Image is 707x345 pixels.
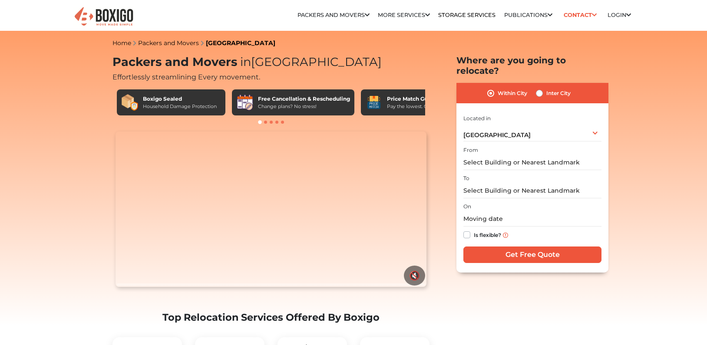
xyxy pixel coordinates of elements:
label: Inter City [546,88,571,99]
img: Boxigo Sealed [121,94,139,111]
img: Free Cancellation & Rescheduling [236,94,254,111]
a: Publications [504,12,552,18]
a: Login [608,12,631,18]
input: Get Free Quote [463,246,601,263]
div: Pay the lowest. Guaranteed! [387,103,453,110]
h2: Top Relocation Services Offered By Boxigo [112,312,429,323]
img: Boxigo [73,6,134,27]
label: Within City [498,88,527,99]
span: [GEOGRAPHIC_DATA] [463,131,531,139]
button: 🔇 [404,266,425,286]
div: Price Match Guarantee [387,95,453,103]
div: Free Cancellation & Rescheduling [258,95,350,103]
input: Select Building or Nearest Landmark [463,183,601,198]
input: Select Building or Nearest Landmark [463,155,601,170]
span: Effortlessly streamlining Every movement. [112,73,260,81]
span: in [240,55,251,69]
label: Is flexible? [474,230,501,239]
img: Price Match Guarantee [365,94,383,111]
a: Storage Services [438,12,496,18]
div: Household Damage Protection [143,103,217,110]
label: On [463,203,471,210]
video: Your browser does not support the video tag. [116,131,426,287]
a: [GEOGRAPHIC_DATA] [206,39,275,47]
a: Packers and Movers [297,12,370,18]
div: Change plans? No stress! [258,103,350,110]
label: Located in [463,115,491,122]
label: To [463,174,469,182]
h1: Packers and Movers [112,55,429,69]
img: info [503,233,508,238]
input: Moving date [463,211,601,227]
a: Packers and Movers [138,39,199,47]
a: Contact [561,8,599,22]
div: Boxigo Sealed [143,95,217,103]
a: More services [378,12,430,18]
label: From [463,146,478,154]
a: Home [112,39,131,47]
h2: Where are you going to relocate? [456,55,608,76]
span: [GEOGRAPHIC_DATA] [237,55,382,69]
